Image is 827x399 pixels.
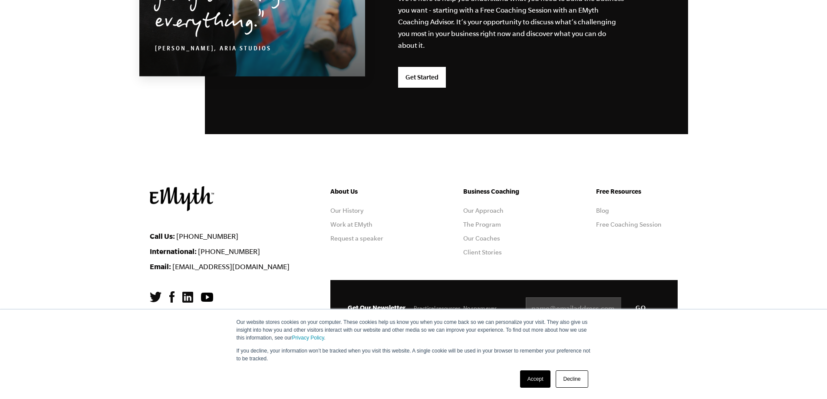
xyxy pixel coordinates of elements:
h5: Free Resources [596,186,678,197]
a: Free Coaching Session [596,221,662,228]
a: [PHONE_NUMBER] [198,247,260,255]
a: Privacy Policy [292,335,324,341]
a: Blog [596,207,609,214]
h5: About Us [330,186,412,197]
p: If you decline, your information won’t be tracked when you visit this website. A single cookie wi... [237,347,591,363]
a: Request a speaker [330,235,383,242]
a: Accept [520,370,551,388]
a: The Program [463,221,501,228]
input: name@emailaddress.com [526,297,660,319]
cite: [PERSON_NAME], Aria Studios [155,46,271,53]
span: Practical resources. No spam ever. [414,305,498,311]
a: Get Started [398,67,446,88]
span: Get Our Newsletter [348,304,405,311]
a: Our History [330,207,363,214]
a: [PHONE_NUMBER] [176,232,238,240]
a: Client Stories [463,249,502,256]
a: Our Coaches [463,235,500,242]
p: Our website stores cookies on your computer. These cookies help us know you when you come back so... [237,318,591,342]
img: Facebook [169,291,175,303]
strong: Call Us: [150,232,175,240]
img: EMyth [150,186,214,211]
a: Work at EMyth [330,221,372,228]
strong: International: [150,247,197,255]
img: Twitter [150,292,161,302]
a: Our Approach [463,207,504,214]
h5: Business Coaching [463,186,545,197]
img: YouTube [201,293,213,302]
a: [EMAIL_ADDRESS][DOMAIN_NAME] [172,263,290,270]
input: GO [621,297,660,318]
img: LinkedIn [182,292,193,303]
strong: Email: [150,262,171,270]
a: Decline [556,370,588,388]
